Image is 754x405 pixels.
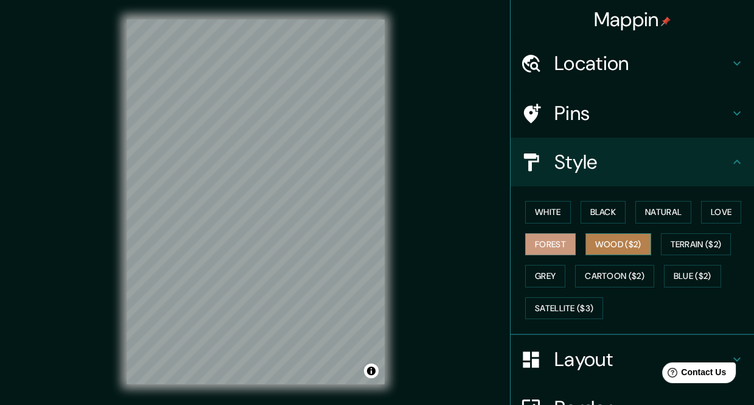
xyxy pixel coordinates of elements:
[525,297,603,320] button: Satellite ($3)
[554,150,730,174] h4: Style
[511,89,754,138] div: Pins
[525,201,571,224] button: White
[585,233,651,256] button: Wood ($2)
[594,7,671,32] h4: Mappin
[525,265,565,287] button: Grey
[661,16,671,26] img: pin-icon.png
[635,201,691,224] button: Natural
[664,265,721,287] button: Blue ($2)
[511,39,754,88] div: Location
[581,201,626,224] button: Black
[511,335,754,384] div: Layout
[525,233,576,256] button: Forest
[554,347,730,372] h4: Layout
[646,357,741,392] iframe: Help widget launcher
[127,19,385,384] canvas: Map
[554,101,730,125] h4: Pins
[554,51,730,76] h4: Location
[364,364,379,378] button: Toggle attribution
[701,201,741,224] button: Love
[511,138,754,186] div: Style
[575,265,654,287] button: Cartoon ($2)
[661,233,731,256] button: Terrain ($2)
